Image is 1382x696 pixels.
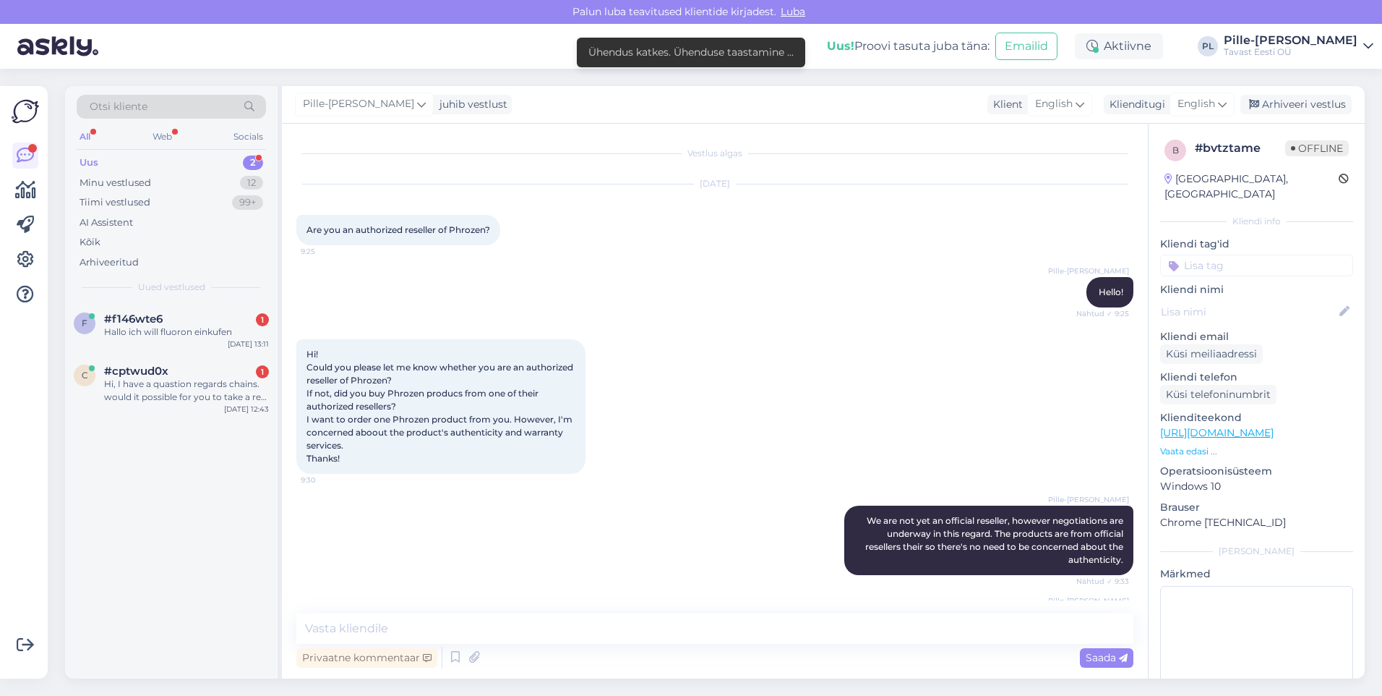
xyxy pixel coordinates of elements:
[1160,566,1353,582] p: Märkmed
[1075,33,1163,59] div: Aktiivne
[80,255,139,270] div: Arhiveeritud
[80,195,150,210] div: Tiimi vestlused
[82,318,87,328] span: f
[1160,329,1353,344] p: Kliendi email
[256,365,269,378] div: 1
[1160,500,1353,515] p: Brauser
[1164,171,1339,202] div: [GEOGRAPHIC_DATA], [GEOGRAPHIC_DATA]
[1198,36,1218,56] div: PL
[1161,304,1336,320] input: Lisa nimi
[1104,97,1165,112] div: Klienditugi
[995,33,1057,60] button: Emailid
[301,246,355,257] span: 9:25
[1048,595,1129,606] span: Pille-[PERSON_NAME]
[1160,385,1276,404] div: Küsi telefoninumbrit
[1195,140,1285,157] div: # bvtztame
[224,404,269,415] div: [DATE] 12:43
[987,97,1023,112] div: Klient
[82,370,88,381] span: c
[1160,370,1353,385] p: Kliendi telefon
[1160,237,1353,252] p: Kliendi tag'id
[104,326,269,339] div: Hallo ich will fluoron einkufen
[1172,145,1179,156] span: b
[296,648,437,668] div: Privaatne kommentaar
[865,515,1125,565] span: We are not yet an official reseller, however negotiations are underway in this regard. The produc...
[1160,215,1353,228] div: Kliendi info
[80,216,133,230] div: AI Assistent
[104,365,168,378] span: #cptwud0x
[12,98,39,125] img: Askly Logo
[1224,46,1357,58] div: Tavast Eesti OÜ
[303,96,414,112] span: Pille-[PERSON_NAME]
[231,127,266,146] div: Socials
[1160,426,1274,439] a: [URL][DOMAIN_NAME]
[232,195,263,210] div: 99+
[306,224,490,235] span: Are you an authorized reseller of Phrozen?
[1285,140,1349,156] span: Offline
[80,235,100,250] div: Kõik
[1048,266,1129,276] span: Pille-[PERSON_NAME]
[306,349,575,464] span: Hi! Could you please let me know whether you are an authorized reseller of Phrozen? If not, did y...
[228,339,269,349] div: [DATE] 13:11
[1240,95,1352,114] div: Arhiveeri vestlus
[296,147,1133,160] div: Vestlus algas
[1160,515,1353,530] p: Chrome [TECHNICAL_ID]
[1048,494,1129,505] span: Pille-[PERSON_NAME]
[1035,96,1073,112] span: English
[104,378,269,404] div: Hi, I have a quastion regards chains. would it possible for you to take a real life picture these...
[1160,479,1353,494] p: Windows 10
[1075,308,1129,319] span: Nähtud ✓ 9:25
[1224,35,1373,58] a: Pille-[PERSON_NAME]Tavast Eesti OÜ
[1177,96,1215,112] span: English
[243,156,263,170] div: 2
[138,281,205,294] span: Uued vestlused
[80,176,151,190] div: Minu vestlused
[1160,282,1353,297] p: Kliendi nimi
[1160,445,1353,458] p: Vaata edasi ...
[1160,255,1353,276] input: Lisa tag
[256,313,269,326] div: 1
[1086,651,1128,664] span: Saada
[150,127,175,146] div: Web
[80,156,98,170] div: Uus
[827,39,854,53] b: Uus!
[301,475,355,485] span: 9:30
[104,313,163,326] span: #f146wte6
[1160,410,1353,425] p: Klienditeekond
[77,127,93,146] div: All
[776,5,810,18] span: Luba
[1160,464,1353,479] p: Operatsioonisüsteem
[90,99,147,114] span: Otsi kliente
[1160,344,1263,364] div: Küsi meiliaadressi
[1224,35,1357,46] div: Pille-[PERSON_NAME]
[588,45,794,60] div: Ühendus katkes. Ühenduse taastamine ...
[296,177,1133,190] div: [DATE]
[1099,287,1123,297] span: Hello!
[827,38,990,55] div: Proovi tasuta juba täna:
[240,176,263,190] div: 12
[1075,576,1129,587] span: Nähtud ✓ 9:33
[434,97,507,112] div: juhib vestlust
[1160,545,1353,558] div: [PERSON_NAME]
